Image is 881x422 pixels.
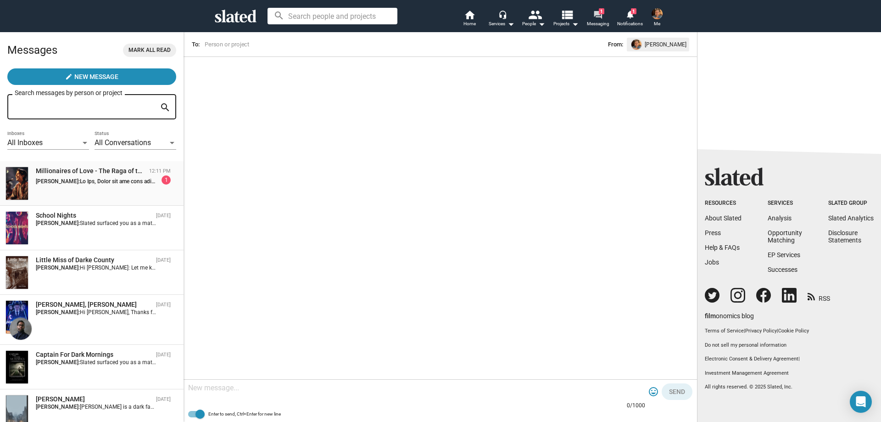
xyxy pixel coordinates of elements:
[156,396,171,402] time: [DATE]
[518,9,550,29] button: People
[6,212,28,244] img: School Nights
[74,68,118,85] span: New Message
[36,264,80,271] strong: [PERSON_NAME]:
[654,18,660,29] span: Me
[6,351,28,383] img: Captain For Dark Mornings
[646,6,668,30] button: Jay BurnleyMe
[627,402,645,410] mat-hint: 0/1000
[828,229,861,244] a: DisclosureStatements
[705,304,754,321] a: filmonomics blog
[7,138,43,147] span: All Inboxes
[528,8,541,21] mat-icon: people
[768,266,797,273] a: Successes
[162,175,171,185] div: 1
[745,328,777,334] a: Privacy Policy
[268,8,397,24] input: Search people and projects
[36,178,80,185] strong: [PERSON_NAME]:
[95,138,151,147] span: All Conversations
[7,68,176,85] button: New Message
[631,8,636,14] span: 1
[10,318,32,340] img: Poya Shohani
[6,256,28,289] img: Little Miss of Darke County
[669,383,685,400] span: Send
[156,352,171,358] time: [DATE]
[453,9,485,29] a: Home
[156,257,171,263] time: [DATE]
[128,45,171,55] span: Mark all read
[36,359,80,366] strong: [PERSON_NAME]:
[768,200,802,207] div: Services
[80,264,468,271] span: Hi [PERSON_NAME]: Let me know if you are interested in setting up a time/day to discuss via Zoom ...
[705,328,744,334] a: Terms of Service
[156,302,171,308] time: [DATE]
[828,214,874,222] a: Slated Analytics
[768,214,792,222] a: Analysis
[582,9,614,29] a: 1Messaging
[593,10,602,19] mat-icon: forum
[705,370,874,377] a: Investment Management Agreement
[599,8,604,14] span: 1
[569,18,580,29] mat-icon: arrow_drop_down
[522,18,545,29] div: People
[464,9,475,20] mat-icon: home
[614,9,646,29] a: 1Notifications
[36,300,152,309] div: Poya Shohani, Renner
[631,39,641,50] img: undefined
[192,41,200,48] span: To:
[617,18,643,29] span: Notifications
[705,342,874,349] button: Do not sell my personal information
[662,383,692,400] button: Send
[550,9,582,29] button: Projects
[587,18,609,29] span: Messaging
[645,39,686,50] span: [PERSON_NAME]
[203,40,428,49] input: Person or project
[608,39,623,50] span: From:
[648,386,659,397] mat-icon: tag_faces
[505,18,516,29] mat-icon: arrow_drop_down
[80,220,507,226] span: Slated surfaced you as a match for my project, School Nights. I would love to share more details ...
[36,256,152,264] div: Little Miss of Darke County
[156,213,171,219] time: [DATE]
[123,44,176,57] button: Mark all read
[36,211,152,220] div: School Nights
[560,8,574,21] mat-icon: view_list
[778,328,809,334] a: Cookie Policy
[463,18,476,29] span: Home
[705,200,742,207] div: Resources
[850,391,872,413] div: Open Intercom Messenger
[208,409,281,420] span: Enter to send, Ctrl+Enter for new line
[705,312,716,320] span: film
[777,328,778,334] span: |
[744,328,745,334] span: |
[553,18,579,29] span: Projects
[36,220,80,226] strong: [PERSON_NAME]:
[768,229,802,244] a: OpportunityMatching
[6,301,28,333] img: Renner
[160,101,171,115] mat-icon: search
[7,39,57,61] h2: Messages
[485,9,518,29] button: Services
[149,168,171,174] time: 12:11 PM
[768,251,800,259] a: EP Services
[828,200,874,207] div: Slated Group
[80,359,539,366] span: Slated surfaced you as a match for my project, Captain For Dark Mornings (book adaptation). I wou...
[705,214,742,222] a: About Slated
[705,259,719,266] a: Jobs
[6,167,28,200] img: Millionaires of Love - The Raga of the Dunes
[36,404,80,410] strong: [PERSON_NAME]:
[705,244,740,251] a: Help & FAQs
[489,18,514,29] div: Services
[705,356,798,362] a: Electronic Consent & Delivery Agreement
[536,18,547,29] mat-icon: arrow_drop_down
[36,167,145,175] div: Millionaires of Love - The Raga of the Dunes
[705,229,721,236] a: Press
[36,350,152,359] div: Captain For Dark Mornings
[498,10,507,18] mat-icon: headset_mic
[798,356,800,362] span: |
[808,289,830,303] a: RSS
[705,384,874,391] p: All rights reserved. © 2025 Slated, Inc.
[652,8,663,19] img: Jay Burnley
[625,10,634,18] mat-icon: notifications
[36,309,80,315] strong: [PERSON_NAME]:
[36,395,152,404] div: Amalia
